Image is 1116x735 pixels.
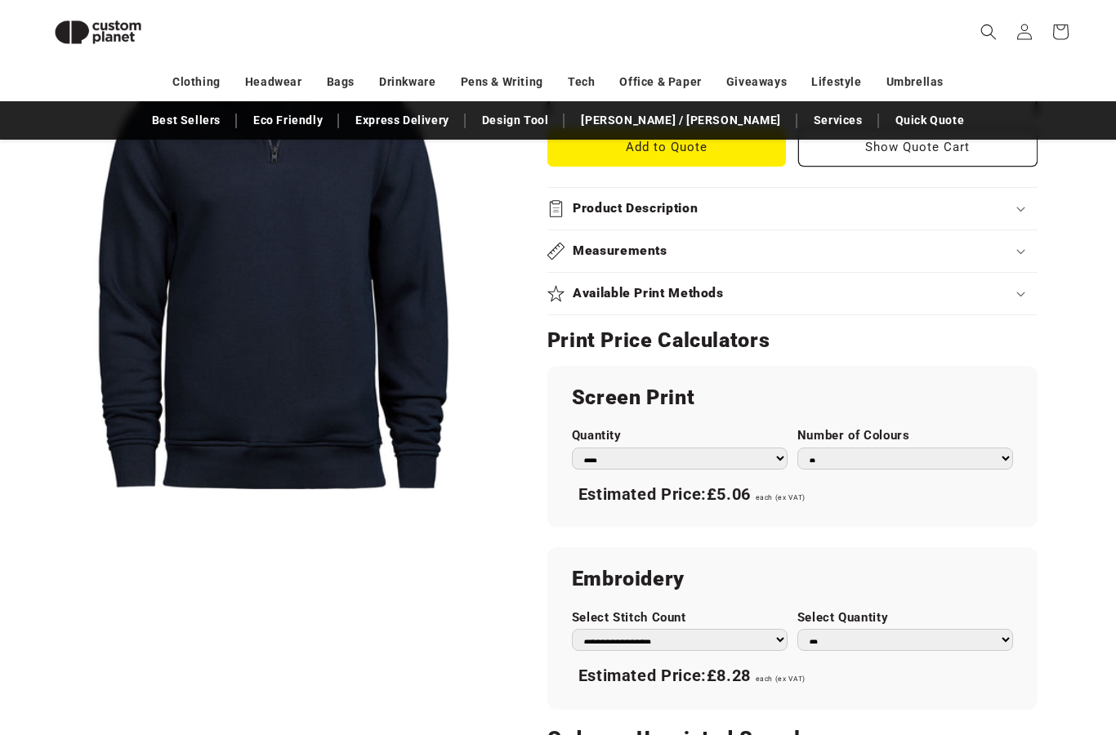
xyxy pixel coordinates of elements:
iframe: Chat Widget [1034,657,1116,735]
summary: Measurements [547,231,1038,273]
div: Estimated Price: [572,660,1013,694]
a: Best Sellers [144,106,229,135]
h2: Measurements [573,243,667,261]
a: Pens & Writing [461,68,543,96]
a: Quick Quote [887,106,973,135]
h2: Product Description [573,201,698,218]
a: Umbrellas [886,68,944,96]
a: Eco Friendly [245,106,331,135]
a: Design Tool [474,106,557,135]
label: Number of Colours [797,429,1013,444]
summary: Available Print Methods [547,274,1038,315]
a: Lifestyle [811,68,861,96]
span: each (ex VAT) [756,675,806,684]
a: Office & Paper [619,68,701,96]
a: Headwear [245,68,302,96]
label: Select Stitch Count [572,611,788,626]
a: Clothing [172,68,221,96]
a: Express Delivery [347,106,458,135]
a: Tech [568,68,595,96]
media-gallery: Gallery Viewer [41,24,507,490]
button: Show Quote Cart [798,129,1038,167]
button: Add to Quote [547,129,787,167]
h2: Screen Print [572,385,1013,412]
label: Quantity [572,429,788,444]
label: Select Quantity [797,611,1013,626]
div: Estimated Price: [572,479,1013,513]
span: £8.28 [707,666,751,686]
a: Bags [327,68,355,96]
h2: Print Price Calculators [547,328,1038,354]
span: each (ex VAT) [756,494,806,502]
a: [PERSON_NAME] / [PERSON_NAME] [573,106,788,135]
a: Drinkware [379,68,435,96]
h2: Available Print Methods [573,286,724,303]
summary: Product Description [547,189,1038,230]
a: Services [806,106,871,135]
a: Giveaways [726,68,787,96]
summary: Search [971,14,1007,50]
span: £5.06 [707,485,751,505]
h2: Embroidery [572,567,1013,593]
img: Custom Planet [41,7,155,58]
